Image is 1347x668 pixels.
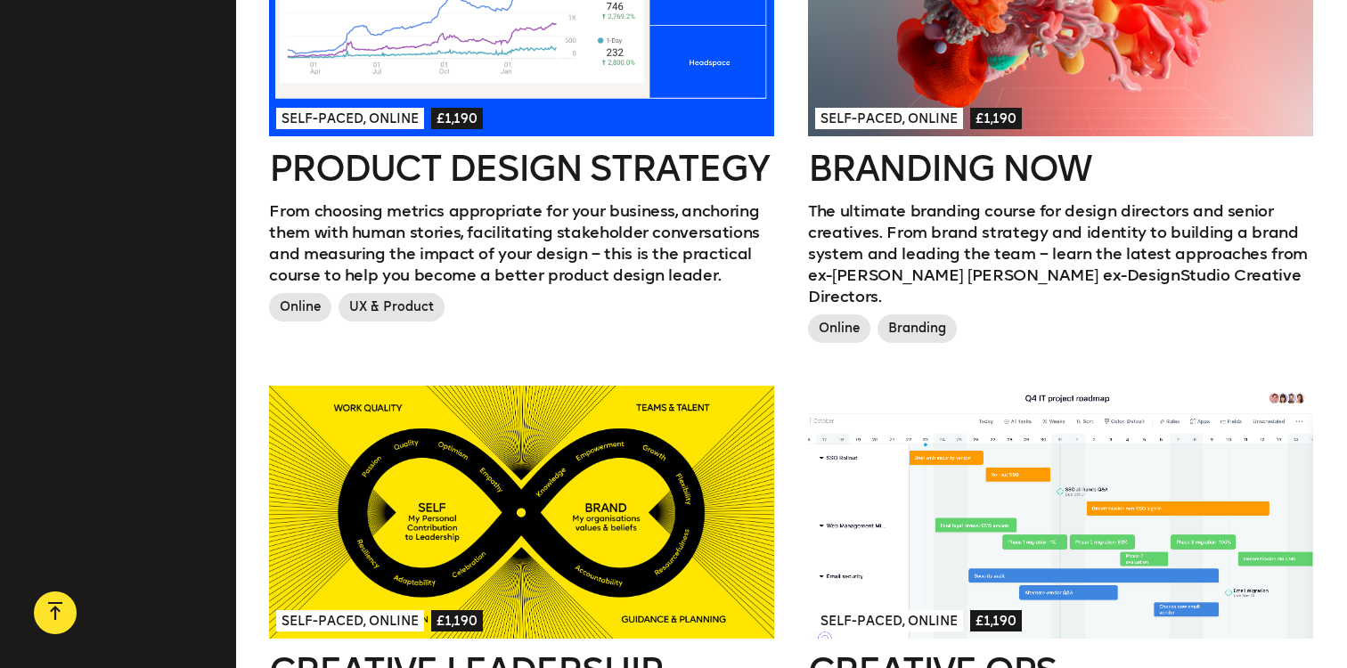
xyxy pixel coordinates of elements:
[815,610,963,631] span: Self-paced, Online
[878,314,957,343] span: Branding
[808,151,1313,186] h2: Branding Now
[276,610,424,631] span: Self-paced, Online
[431,610,483,631] span: £1,190
[269,200,774,286] p: From choosing metrics appropriate for your business, anchoring them with human stories, facilitat...
[431,108,483,129] span: £1,190
[970,610,1022,631] span: £1,190
[970,108,1022,129] span: £1,190
[276,108,424,129] span: Self-paced, Online
[339,293,445,322] span: UX & Product
[808,314,870,343] span: Online
[815,108,963,129] span: Self-paced, Online
[269,151,774,186] h2: Product Design Strategy
[808,200,1313,307] p: The ultimate branding course for design directors and senior creatives. From brand strategy and i...
[269,293,331,322] span: Online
